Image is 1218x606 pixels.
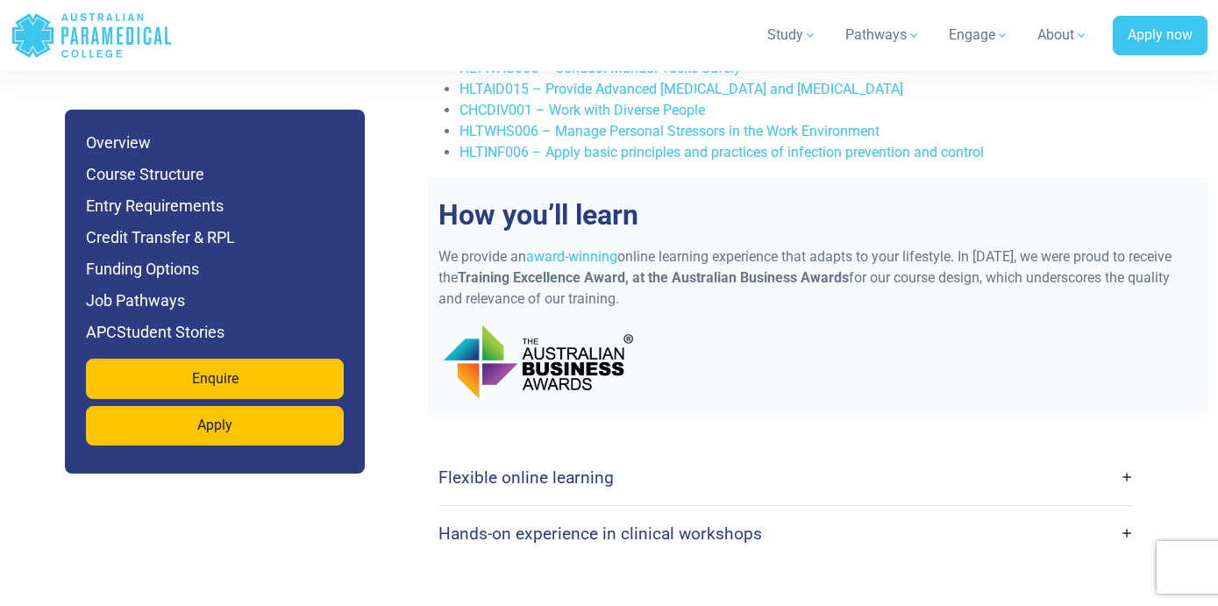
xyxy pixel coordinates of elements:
[1027,11,1099,60] a: About
[438,467,614,488] h4: Flexible online learning
[757,11,828,60] a: Study
[459,102,705,118] a: CHCDIV001 – Work with Diverse People
[458,269,849,286] strong: Training Excellence Award, at the Australian Business Awards
[438,457,1134,498] a: Flexible online learning
[459,144,984,160] a: HLTINF006 – Apply basic principles and practices of infection prevention and control
[835,11,931,60] a: Pathways
[459,123,880,139] a: HLTWHS006 – Manage Personal Stressors in the Work Environment
[438,524,762,544] h4: Hands-on experience in clinical workshops
[459,81,903,97] a: HLTAID015 – Provide Advanced [MEDICAL_DATA] and [MEDICAL_DATA]
[438,513,1134,554] a: Hands-on experience in clinical workshops
[428,198,1207,232] h2: How you’ll learn
[938,11,1020,60] a: Engage
[438,246,1197,310] p: We provide an online learning experience that adapts to your lifestyle. In [DATE], we were proud ...
[1113,16,1207,56] a: Apply now
[526,248,617,265] a: award-winning
[11,7,173,64] a: Australian Paramedical College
